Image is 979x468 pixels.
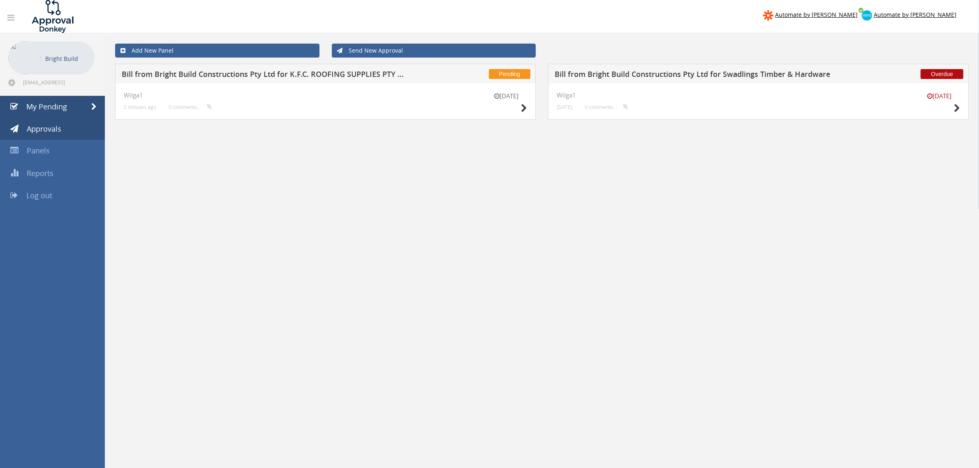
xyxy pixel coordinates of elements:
img: zapier-logomark.png [763,10,773,21]
small: 0 comments... [585,104,628,110]
p: Bright Build [45,53,90,64]
span: Pending [489,69,530,79]
span: [EMAIL_ADDRESS][DOMAIN_NAME] [23,79,93,86]
span: My Pending [26,102,67,111]
span: Approvals [27,124,61,134]
span: Overdue [921,69,963,79]
small: 0 comments... [169,104,212,110]
span: Automate by [PERSON_NAME] [874,11,956,19]
small: 5 minutes ago [124,104,156,110]
span: Log out [26,190,52,200]
small: [DATE] [919,92,960,100]
span: Panels [27,146,50,155]
a: Add New Panel [115,44,319,58]
img: xero-logo.png [862,10,872,21]
span: Reports [27,168,53,178]
span: Automate by [PERSON_NAME] [775,11,858,19]
a: Send New Approval [332,44,536,58]
h4: Wilga1 [124,92,527,99]
small: [DATE] [486,92,527,100]
h4: Wilga1 [557,92,960,99]
small: [DATE] [557,104,572,110]
h5: Bill from Bright Build Constructions Pty Ltd for K.F.C. ROOFING SUPPLIES PTY LIMITED [122,70,407,81]
h5: Bill from Bright Build Constructions Pty Ltd for Swadlings Timber & Hardware [555,70,840,81]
